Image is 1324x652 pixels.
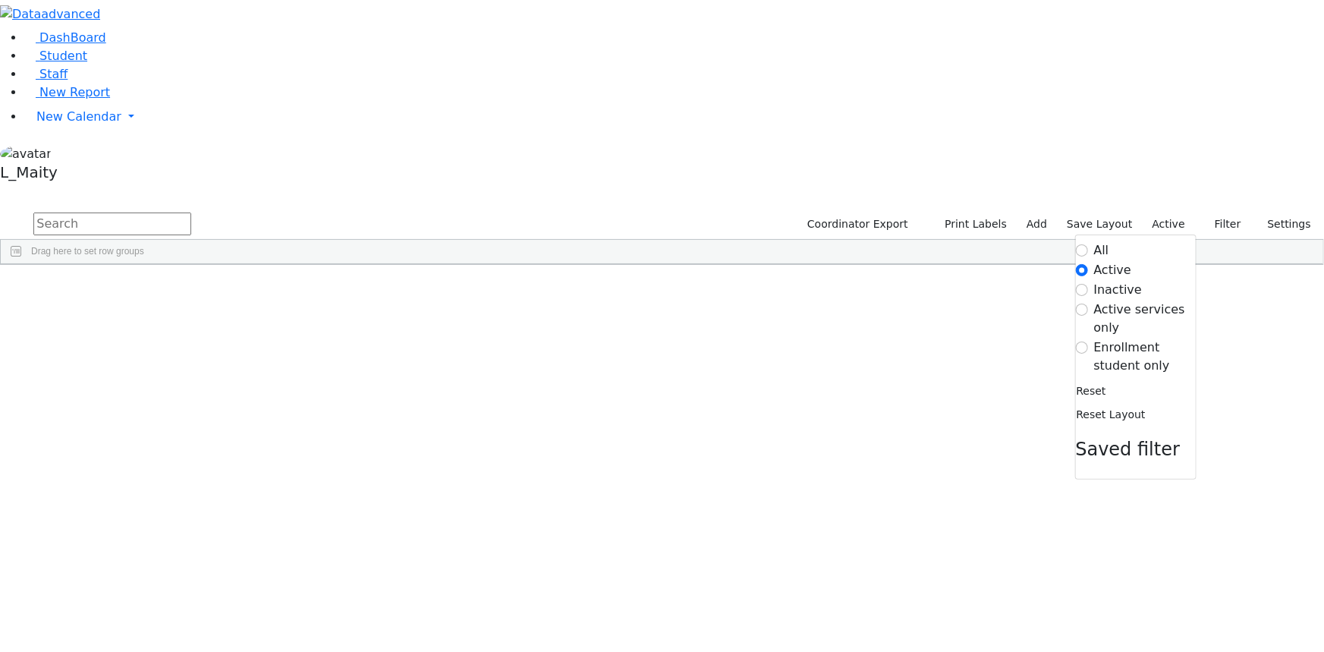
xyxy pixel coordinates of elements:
[1146,213,1192,236] label: Active
[1076,342,1088,354] input: Enrollment student only
[1195,213,1248,236] button: Filter
[1020,213,1054,236] a: Add
[39,85,110,99] span: New Report
[39,67,68,81] span: Staff
[24,67,68,81] a: Staff
[1094,261,1132,279] label: Active
[24,30,106,45] a: DashBoard
[1076,244,1088,257] input: All
[1094,281,1143,299] label: Inactive
[927,213,1014,236] button: Print Labels
[39,49,87,63] span: Student
[33,213,191,235] input: Search
[24,49,87,63] a: Student
[1094,241,1109,260] label: All
[24,102,1324,132] a: New Calendar
[1094,339,1196,375] label: Enrollment student only
[1094,301,1196,337] label: Active services only
[1076,304,1088,316] input: Active services only
[1076,380,1107,403] button: Reset
[1076,403,1146,427] button: Reset Layout
[31,246,144,257] span: Drag here to set row groups
[1076,264,1088,276] input: Active
[1248,213,1318,236] button: Settings
[39,30,106,45] span: DashBoard
[36,109,121,124] span: New Calendar
[1076,439,1181,460] span: Saved filter
[1076,284,1088,296] input: Inactive
[797,213,915,236] button: Coordinator Export
[1075,235,1197,480] div: Settings
[1060,213,1139,236] button: Save Layout
[24,85,110,99] a: New Report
